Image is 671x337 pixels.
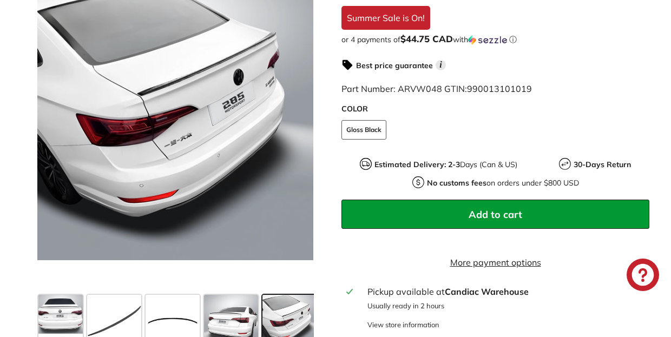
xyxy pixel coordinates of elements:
[374,160,460,169] strong: Estimated Delivery: 2-3
[341,83,532,94] span: Part Number: ARVW048 GTIN:
[367,320,439,330] div: View store information
[468,35,507,45] img: Sezzle
[427,177,579,189] p: on orders under $800 USD
[436,60,446,70] span: i
[341,256,649,269] a: More payment options
[445,286,529,297] strong: Candiac Warehouse
[623,259,662,294] inbox-online-store-chat: Shopify online store chat
[469,208,522,221] span: Add to cart
[400,33,453,44] span: $44.75 CAD
[341,103,649,115] label: COLOR
[341,6,430,30] div: Summer Sale is On!
[341,34,649,45] div: or 4 payments of$44.75 CADwithSezzle Click to learn more about Sezzle
[574,160,631,169] strong: 30-Days Return
[427,178,486,188] strong: No customs fees
[467,83,532,94] span: 990013101019
[356,61,433,70] strong: Best price guarantee
[341,34,649,45] div: or 4 payments of with
[367,285,644,298] div: Pickup available at
[341,200,649,229] button: Add to cart
[367,301,644,311] p: Usually ready in 2 hours
[374,159,517,170] p: Days (Can & US)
